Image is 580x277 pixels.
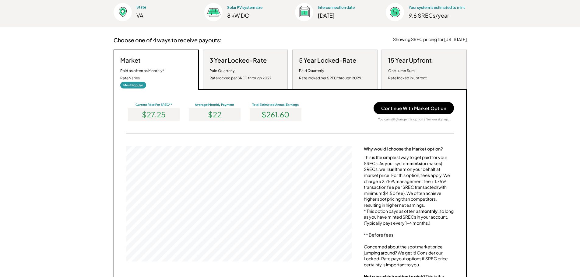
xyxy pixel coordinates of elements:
[364,146,443,151] div: Why would I choose the Market option?
[299,67,361,82] div: Paid Quarterly Rate locked per SREC through 2029
[187,102,242,107] div: Average Monthly Payment
[409,12,466,19] div: 9.6 SRECs/year
[136,5,190,10] div: State
[410,161,421,166] strong: mints
[114,3,132,21] img: Location%403x.png
[295,3,313,21] img: Interconnection%403x.png
[189,108,241,121] div: $22
[227,12,280,19] div: 8 kW DC
[120,67,164,82] div: Paid as often as Monthly* Rate Varies
[209,56,267,64] h3: 3 Year Locked-Rate
[388,166,396,172] strong: sell
[409,5,465,10] div: Your system is estimated to mint
[114,36,222,43] h3: Choose one of 4 ways to receive payouts:
[420,208,438,214] strong: monthly
[388,56,432,64] h3: 15 Year Upfront
[120,82,146,88] div: Most Popular
[204,3,223,21] img: Size%403x.png
[248,102,303,107] div: Total Estimated Annual Earnings
[120,56,141,64] h3: Market
[318,5,371,10] div: Interconnection date
[209,67,272,82] div: Paid Quarterly Rate locked per SREC through 2027
[374,102,454,114] button: Continue With Market Option
[250,108,301,121] div: $261.60
[388,67,427,82] div: One Lump Sum Rate locked in upfront
[318,12,371,19] div: [DATE]
[378,117,449,121] div: You can still change this option after you sign up.
[136,12,190,19] div: VA
[420,172,441,178] a: fees apply
[386,3,404,21] img: Estimated%403x.png
[128,108,180,121] div: $27.25
[299,56,356,64] h3: 5 Year Locked-Rate
[126,102,181,107] div: Current Rate Per SREC**
[227,5,280,10] div: Solar PV system size
[393,36,467,43] div: Showing SREC pricing for [US_STATE]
